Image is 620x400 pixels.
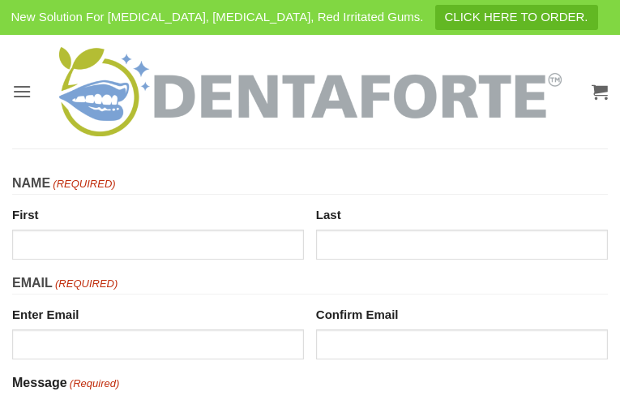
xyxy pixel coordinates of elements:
[316,301,608,325] label: Confirm Email
[52,176,116,193] span: (Required)
[12,201,304,225] label: First
[53,276,118,293] span: (Required)
[68,376,119,393] span: (Required)
[316,201,608,225] label: Last
[12,273,608,295] legend: Email
[12,301,304,325] label: Enter Email
[12,372,119,394] label: Message
[435,5,598,30] a: CLICK HERE TO ORDER.
[59,47,562,136] img: DENTAFORTE™
[12,173,608,195] legend: Name
[592,74,608,110] a: View cart
[12,71,32,111] a: Menu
